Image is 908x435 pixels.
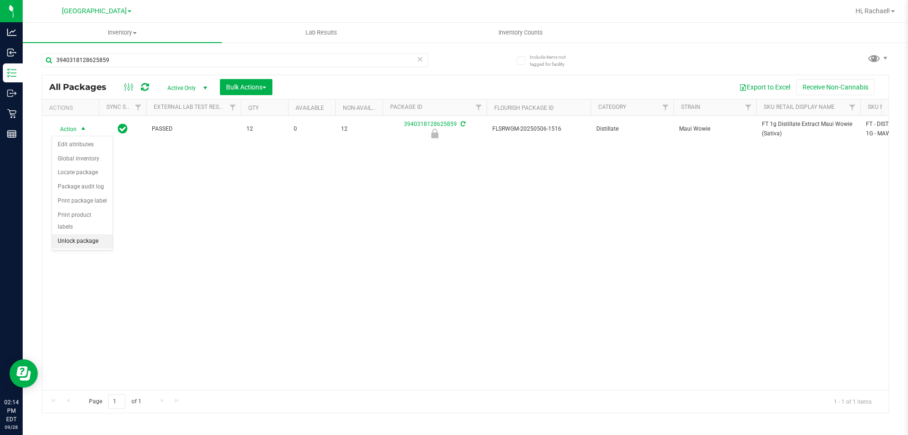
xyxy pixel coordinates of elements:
[7,68,17,78] inline-svg: Inventory
[681,104,700,110] a: Strain
[118,122,128,135] span: In Sync
[679,124,751,133] span: Maui Wowie
[417,53,423,65] span: Clear
[220,79,272,95] button: Bulk Actions
[52,152,113,166] li: Global inventory
[225,99,241,115] a: Filter
[341,124,377,133] span: 12
[293,28,350,37] span: Lab Results
[471,99,487,115] a: Filter
[7,109,17,118] inline-svg: Retail
[52,123,77,136] span: Action
[486,28,556,37] span: Inventory Counts
[23,23,222,43] a: Inventory
[108,394,125,409] input: 1
[154,104,228,110] a: External Lab Test Result
[222,23,421,43] a: Lab Results
[23,28,222,37] span: Inventory
[459,121,465,127] span: Sync from Compliance System
[796,79,874,95] button: Receive Non-Cannabis
[596,124,668,133] span: Distillate
[152,124,235,133] span: PASSED
[381,129,488,138] div: Newly Received
[294,124,330,133] span: 0
[248,105,259,111] a: Qty
[343,105,385,111] a: Non-Available
[52,180,113,194] li: Package audit log
[404,121,457,127] a: 3940318128625859
[598,104,626,110] a: Category
[492,124,585,133] span: FLSRWGM-20250506-1516
[42,53,428,67] input: Search Package ID, Item Name, SKU, Lot or Part Number...
[530,53,577,68] span: Include items not tagged for facility
[7,89,17,98] inline-svg: Outbound
[49,82,116,92] span: All Packages
[4,424,18,431] p: 09/28
[226,83,266,91] span: Bulk Actions
[49,105,95,111] div: Actions
[81,394,149,409] span: Page of 1
[52,208,113,234] li: Print product labels
[494,105,554,111] a: Flourish Package ID
[658,99,673,115] a: Filter
[7,27,17,37] inline-svg: Analytics
[741,99,756,115] a: Filter
[390,104,422,110] a: Package ID
[762,120,855,138] span: FT 1g Distillate Extract Maui Wowie (Sativa)
[62,7,127,15] span: [GEOGRAPHIC_DATA]
[246,124,282,133] span: 12
[7,48,17,57] inline-svg: Inbound
[106,104,143,110] a: Sync Status
[9,359,38,388] iframe: Resource center
[764,104,835,110] a: Sku Retail Display Name
[52,234,113,249] li: Unlock package
[4,398,18,424] p: 02:14 PM EDT
[78,123,89,136] span: select
[845,99,860,115] a: Filter
[856,7,890,15] span: Hi, Rachael!
[131,99,146,115] a: Filter
[52,166,113,180] li: Locate package
[733,79,796,95] button: Export to Excel
[826,394,879,408] span: 1 - 1 of 1 items
[7,129,17,139] inline-svg: Reports
[421,23,620,43] a: Inventory Counts
[52,194,113,208] li: Print package label
[868,104,896,110] a: SKU Name
[296,105,324,111] a: Available
[52,138,113,152] li: Edit attributes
